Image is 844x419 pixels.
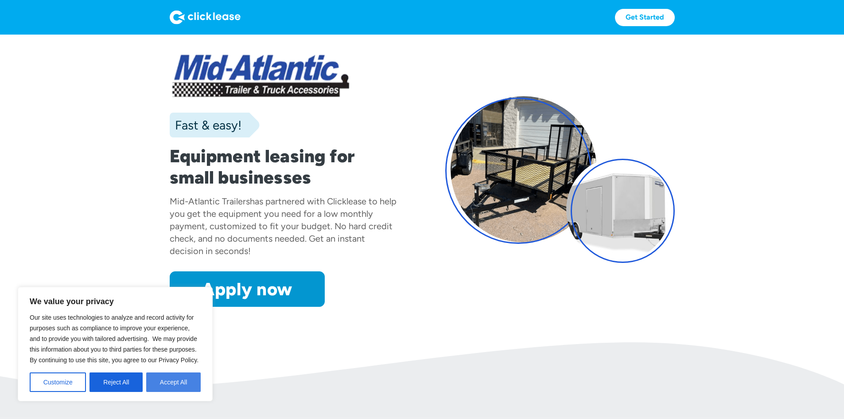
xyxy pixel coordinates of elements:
[170,116,241,134] div: Fast & easy!
[30,314,198,364] span: Our site uses technologies to analyze and record activity for purposes such as compliance to impr...
[18,287,213,401] div: We value your privacy
[170,145,399,188] h1: Equipment leasing for small businesses
[170,10,241,24] img: Logo
[30,296,201,307] p: We value your privacy
[30,372,86,392] button: Customize
[170,196,397,256] div: has partnered with Clicklease to help you get the equipment you need for a low monthly payment, c...
[89,372,143,392] button: Reject All
[146,372,201,392] button: Accept All
[615,9,675,26] a: Get Started
[170,196,250,207] div: Mid-Atlantic Trailers
[170,271,325,307] a: Apply now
